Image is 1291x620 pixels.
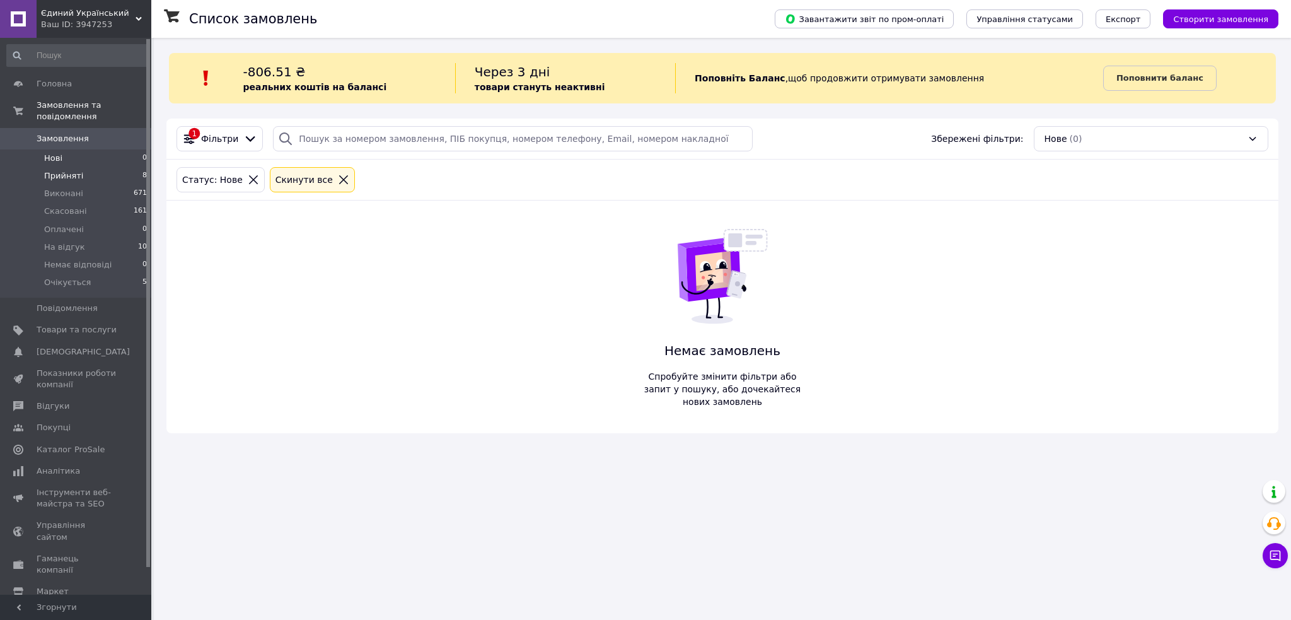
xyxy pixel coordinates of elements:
span: На відгук [44,242,85,253]
span: Експорт [1106,15,1141,24]
div: Cкинути все [273,173,335,187]
span: Виконані [44,188,83,199]
span: Головна [37,78,72,90]
input: Пошук за номером замовлення, ПІБ покупця, номером телефону, Email, номером накладної [273,126,753,151]
span: Управління статусами [976,15,1073,24]
span: Фільтри [201,132,238,145]
span: 161 [134,206,147,217]
span: 8 [142,170,147,182]
span: Замовлення [37,133,89,144]
span: Прийняті [44,170,83,182]
b: Поповнити баланс [1116,73,1203,83]
span: Маркет [37,586,69,597]
span: (0) [1070,134,1082,144]
span: Немає відповіді [44,259,112,271]
span: Інструменти веб-майстра та SEO [37,487,117,510]
span: Очікується [44,277,91,288]
span: Немає замовлень [639,342,806,360]
span: Повідомлення [37,303,98,314]
button: Створити замовлення [1163,9,1278,28]
span: Замовлення та повідомлення [37,100,151,122]
span: Через 3 дні [475,64,550,79]
span: Товари та послуги [37,324,117,336]
span: [DEMOGRAPHIC_DATA] [37,346,130,358]
button: Завантажити звіт по пром-оплаті [775,9,954,28]
span: Відгуки [37,401,69,412]
span: Єдиний Український [41,8,136,19]
span: 671 [134,188,147,199]
span: Створити замовлення [1173,15,1268,24]
a: Поповнити баланс [1103,66,1217,91]
span: Нове [1045,132,1067,145]
button: Чат з покупцем [1263,543,1288,568]
div: Ваш ID: 3947253 [41,19,151,30]
span: Аналітика [37,465,80,477]
span: -806.51 ₴ [243,64,305,79]
button: Управління статусами [966,9,1083,28]
b: Поповніть Баланс [695,73,785,83]
span: 0 [142,224,147,235]
span: 0 [142,259,147,271]
a: Створити замовлення [1150,13,1278,23]
img: :exclamation: [197,69,216,88]
span: Завантажити звіт по пром-оплаті [785,13,944,25]
span: Покупці [37,422,71,433]
div: , щоб продовжити отримувати замовлення [675,63,1103,93]
b: реальних коштів на балансі [243,82,386,92]
input: Пошук [6,44,148,67]
h1: Список замовлень [189,11,317,26]
div: Статус: Нове [180,173,245,187]
span: Нові [44,153,62,164]
span: Оплачені [44,224,84,235]
span: 0 [142,153,147,164]
b: товари стануть неактивні [475,82,605,92]
span: 5 [142,277,147,288]
span: Скасовані [44,206,87,217]
span: 10 [138,242,147,253]
button: Експорт [1096,9,1151,28]
span: Управління сайтом [37,520,117,542]
span: Гаманець компанії [37,553,117,576]
span: Показники роботи компанії [37,368,117,390]
span: Спробуйте змінити фільтри або запит у пошуку, або дочекайтеся нових замовлень [639,370,806,408]
span: Збережені фільтри: [931,132,1023,145]
span: Каталог ProSale [37,444,105,455]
